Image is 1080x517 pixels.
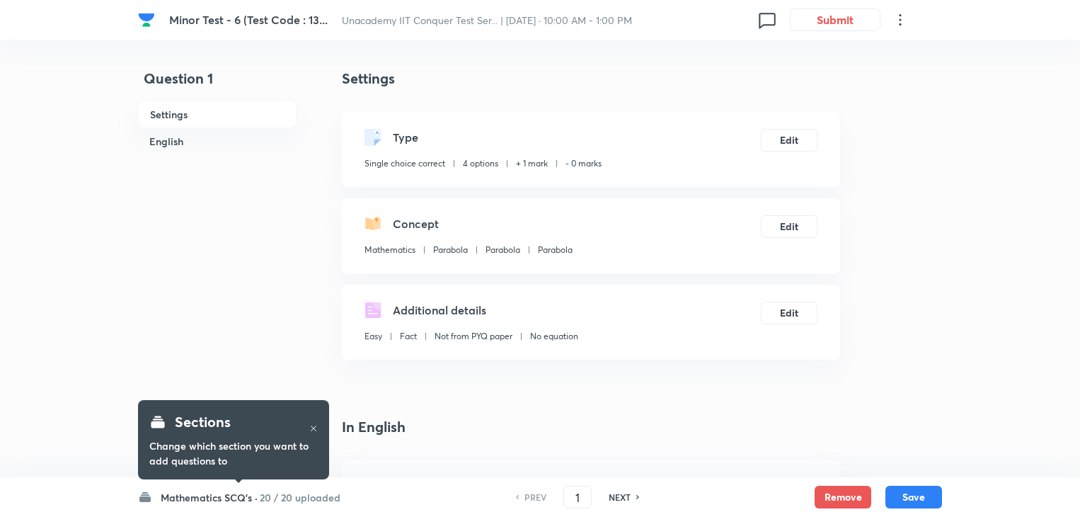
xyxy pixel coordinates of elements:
[885,486,942,509] button: Save
[364,302,381,319] img: questionDetails.svg
[260,490,340,505] h6: 20 / 20 uploaded
[761,215,817,238] button: Edit
[364,129,381,146] img: questionType.svg
[538,244,573,256] p: Parabola
[393,215,439,232] h5: Concept
[342,68,840,89] h4: Settings
[761,302,817,324] button: Edit
[175,411,231,433] h4: Sections
[364,244,415,256] p: Mathematics
[161,490,258,505] h6: Mathematics SCQ's ·
[393,302,486,319] h5: Additional details
[463,157,498,170] p: 4 options
[138,128,297,154] h6: English
[393,129,418,146] h5: Type
[433,244,468,256] p: Parabola
[761,129,817,152] button: Edit
[516,157,548,170] p: + 1 mark
[342,13,632,27] span: Unacademy IIT Conquer Test Ser... | [DATE] · 10:00 AM - 1:00 PM
[530,330,578,343] p: No equation
[169,12,328,27] span: Minor Test - 6 (Test Code : 13...
[364,157,445,170] p: Single choice correct
[609,491,631,504] h6: NEXT
[435,330,512,343] p: Not from PYQ paper
[565,157,602,170] p: - 0 marks
[138,11,155,28] img: Company Logo
[400,330,417,343] p: Fact
[364,215,381,232] img: questionConcept.svg
[790,8,880,31] button: Submit
[342,416,840,438] h4: In English
[138,68,297,101] h4: Question 1
[524,491,546,504] h6: PREV
[815,486,871,509] button: Remove
[138,101,297,128] h6: Settings
[149,438,318,468] h6: Change which section you want to add questions to
[486,244,520,256] p: Parabola
[364,330,382,343] p: Easy
[138,11,158,28] a: Company Logo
